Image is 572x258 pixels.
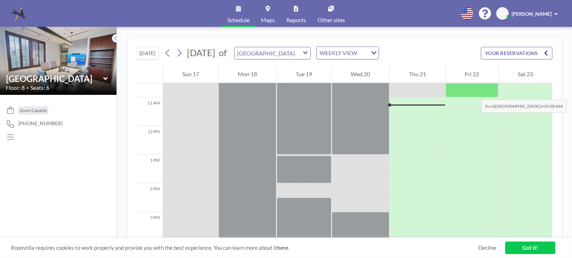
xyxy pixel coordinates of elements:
[332,65,389,83] div: Wed 20
[277,65,331,83] div: Tue 19
[261,17,275,23] span: Maps
[235,47,303,59] input: Buckhead Room
[478,244,496,251] a: Decline
[136,212,163,240] div: 3 PM
[359,48,367,58] input: Search for option
[187,47,215,58] span: [DATE]
[445,65,498,83] div: Fri 22
[136,126,163,155] div: 12 PM
[20,108,47,113] span: Zoom Capable
[6,73,103,84] input: Buckhead Room
[317,17,345,23] span: Other sites
[512,11,552,17] span: [PERSON_NAME]
[277,244,289,251] a: here.
[163,65,218,83] div: Sun 17
[18,120,63,127] span: [PHONE_NUMBER]
[317,47,379,59] div: Search for option
[136,155,163,183] div: 1 PM
[136,97,163,126] div: 11 AM
[136,47,159,59] button: [DATE]
[481,47,552,59] button: YOUR RESERVATIONS
[505,242,555,254] a: Got it!
[219,47,227,58] span: of
[30,84,49,91] span: Seats: 6
[499,65,552,83] div: Sat 23
[500,10,505,17] span: RJ
[286,17,306,23] span: Reports
[11,244,478,251] span: Roomzilla requires cookies to work properly and provide you with the best experience. You can lea...
[390,65,445,83] div: Thu 21
[218,65,276,83] div: Mon 18
[11,6,26,21] img: organization-logo
[136,183,163,212] div: 2 PM
[495,103,540,109] b: [GEOGRAPHIC_DATA]
[481,99,567,113] span: Book at
[6,84,25,91] span: Floor: 8
[136,69,163,97] div: 10 AM
[318,48,359,58] span: WEEKLY VIEW
[544,103,563,109] b: 10:30 AM
[227,17,250,23] span: Schedule
[26,86,29,90] span: •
